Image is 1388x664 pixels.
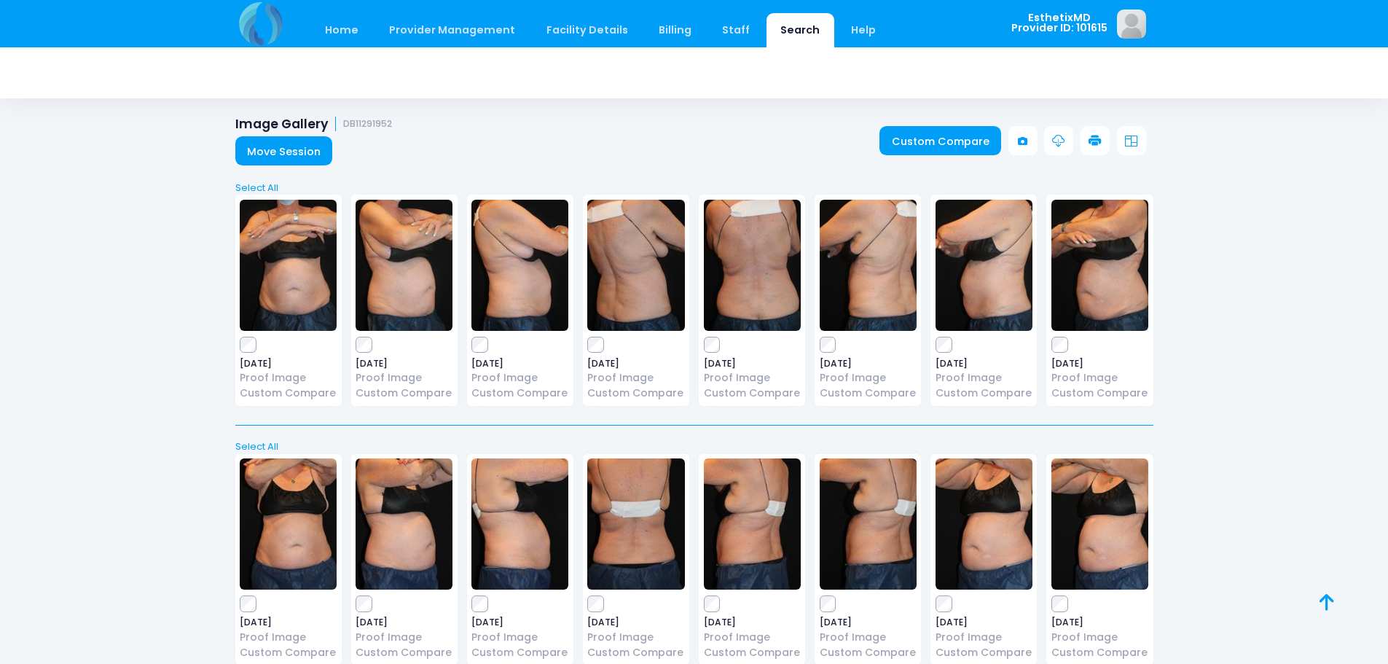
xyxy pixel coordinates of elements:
[936,359,1032,368] span: [DATE]
[587,458,684,590] img: image
[820,386,917,401] a: Custom Compare
[766,13,834,47] a: Search
[356,200,452,331] img: image
[356,618,452,627] span: [DATE]
[471,200,568,331] img: image
[356,458,452,590] img: image
[587,359,684,368] span: [DATE]
[704,630,801,645] a: Proof Image
[240,359,337,368] span: [DATE]
[356,359,452,368] span: [DATE]
[587,630,684,645] a: Proof Image
[1051,359,1148,368] span: [DATE]
[356,630,452,645] a: Proof Image
[587,618,684,627] span: [DATE]
[587,200,684,331] img: image
[356,386,452,401] a: Custom Compare
[471,458,568,590] img: image
[240,200,337,331] img: image
[471,370,568,386] a: Proof Image
[820,200,917,331] img: image
[936,370,1032,386] a: Proof Image
[704,200,801,331] img: image
[356,645,452,660] a: Custom Compare
[936,458,1032,590] img: image
[1051,386,1148,401] a: Custom Compare
[704,618,801,627] span: [DATE]
[820,618,917,627] span: [DATE]
[240,630,337,645] a: Proof Image
[311,13,373,47] a: Home
[230,181,1158,195] a: Select All
[704,359,801,368] span: [DATE]
[356,370,452,386] a: Proof Image
[230,440,1158,454] a: Select All
[587,386,684,401] a: Custom Compare
[879,126,1001,155] a: Custom Compare
[240,458,337,590] img: image
[704,645,801,660] a: Custom Compare
[936,645,1032,660] a: Custom Compare
[820,359,917,368] span: [DATE]
[471,359,568,368] span: [DATE]
[704,386,801,401] a: Custom Compare
[936,618,1032,627] span: [DATE]
[235,136,333,165] a: Move Session
[1051,630,1148,645] a: Proof Image
[1051,458,1148,590] img: image
[820,458,917,590] img: image
[587,370,684,386] a: Proof Image
[1051,618,1148,627] span: [DATE]
[708,13,764,47] a: Staff
[240,645,337,660] a: Custom Compare
[587,645,684,660] a: Custom Compare
[375,13,530,47] a: Provider Management
[704,370,801,386] a: Proof Image
[936,200,1032,331] img: image
[644,13,705,47] a: Billing
[936,386,1032,401] a: Custom Compare
[836,13,890,47] a: Help
[704,458,801,590] img: image
[343,119,392,130] small: DB11291952
[936,630,1032,645] a: Proof Image
[240,618,337,627] span: [DATE]
[471,630,568,645] a: Proof Image
[471,386,568,401] a: Custom Compare
[820,370,917,386] a: Proof Image
[471,645,568,660] a: Custom Compare
[1051,370,1148,386] a: Proof Image
[471,618,568,627] span: [DATE]
[1051,200,1148,331] img: image
[240,386,337,401] a: Custom Compare
[235,117,393,132] h1: Image Gallery
[240,370,337,386] a: Proof Image
[1011,12,1107,34] span: EsthetixMD Provider ID: 101615
[1051,645,1148,660] a: Custom Compare
[532,13,642,47] a: Facility Details
[1117,9,1146,39] img: image
[820,630,917,645] a: Proof Image
[820,645,917,660] a: Custom Compare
